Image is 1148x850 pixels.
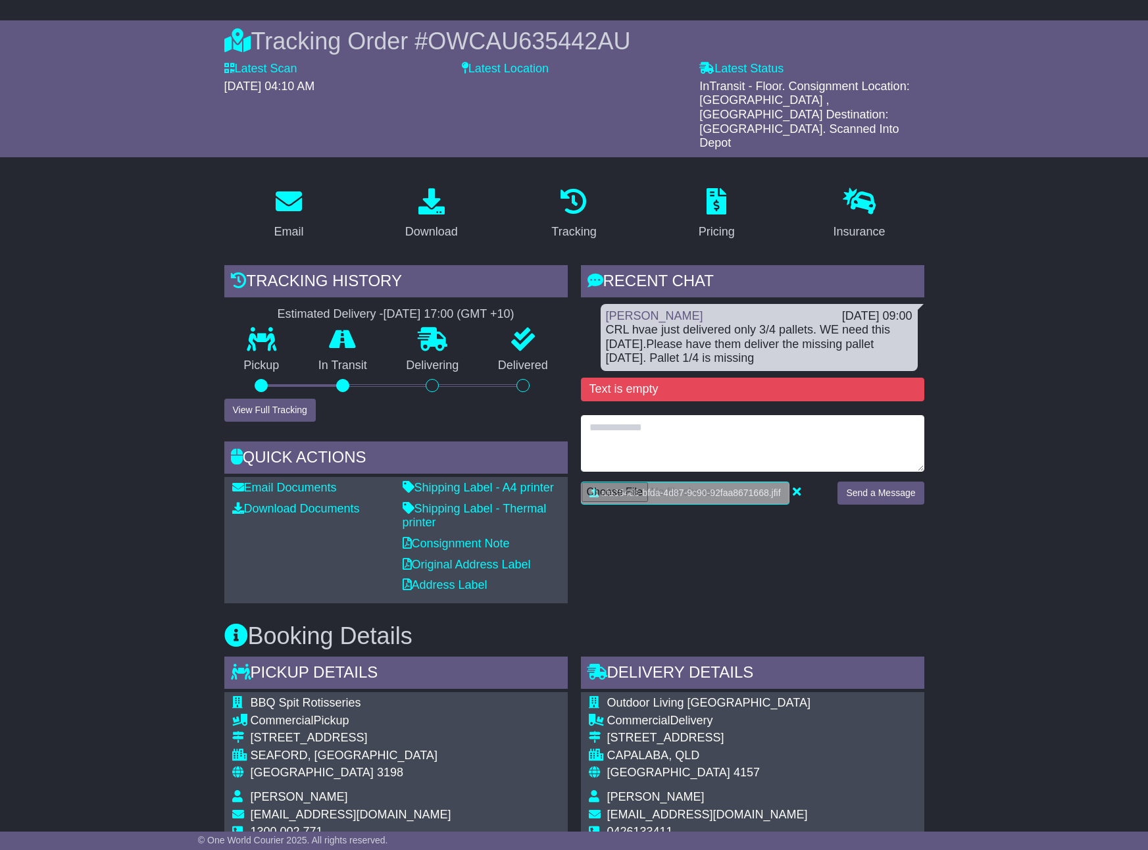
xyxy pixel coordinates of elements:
p: Pickup [224,359,299,373]
div: Tracking history [224,265,568,301]
span: [GEOGRAPHIC_DATA] [251,766,374,779]
div: [DATE] 09:00 [842,309,912,324]
a: Shipping Label - A4 printer [403,481,554,494]
div: Email [274,223,303,241]
a: Download [397,184,466,245]
a: Email Documents [232,481,337,494]
span: Outdoor Living [GEOGRAPHIC_DATA] [607,696,811,709]
div: [STREET_ADDRESS] [607,731,811,745]
div: RECENT CHAT [581,265,924,301]
div: Estimated Delivery - [224,307,568,322]
span: [DATE] 04:10 AM [224,80,315,93]
span: 0426133411 [607,825,673,838]
a: Email [265,184,312,245]
div: Tracking [551,223,596,241]
span: 4157 [734,766,760,779]
label: Latest Scan [224,62,297,76]
div: Delivery [607,714,811,728]
button: View Full Tracking [224,399,316,422]
a: Consignment Note [403,537,510,550]
button: Send a Message [837,482,924,505]
div: CAPALABA, QLD [607,749,811,763]
a: Pricing [690,184,743,245]
div: CRL hvae just delivered only 3/4 pallets. WE need this [DATE].Please have them deliver the missin... [606,323,912,366]
a: Address Label [403,578,487,591]
span: BBQ Spit Rotisseries [251,696,361,709]
div: Pricing [699,223,735,241]
p: Delivered [478,359,568,373]
p: In Transit [299,359,387,373]
span: OWCAU635442AU [428,28,630,55]
a: Download Documents [232,502,360,515]
div: Pickup Details [224,657,568,692]
span: Commercial [251,714,314,727]
div: [STREET_ADDRESS] [251,731,451,745]
div: [DATE] 17:00 (GMT +10) [384,307,514,322]
a: Original Address Label [403,558,531,571]
span: 3198 [377,766,403,779]
label: Latest Location [462,62,549,76]
span: [EMAIL_ADDRESS][DOMAIN_NAME] [607,808,808,821]
label: Latest Status [699,62,784,76]
a: Tracking [543,184,605,245]
span: [GEOGRAPHIC_DATA] [607,766,730,779]
a: [PERSON_NAME] [606,309,703,322]
div: Pickup [251,714,451,728]
div: Quick Actions [224,441,568,477]
span: [PERSON_NAME] [607,790,705,803]
h3: Booking Details [224,623,924,649]
div: Insurance [834,223,886,241]
a: Insurance [825,184,894,245]
span: [EMAIL_ADDRESS][DOMAIN_NAME] [251,808,451,821]
span: [PERSON_NAME] [251,790,348,803]
div: Download [405,223,458,241]
span: © One World Courier 2025. All rights reserved. [198,835,388,845]
div: Delivery Details [581,657,924,692]
span: InTransit - Floor. Consignment Location: [GEOGRAPHIC_DATA] , [GEOGRAPHIC_DATA] Destination: [GEOG... [699,80,909,149]
div: Text is empty [581,378,924,401]
a: Shipping Label - Thermal printer [403,502,547,530]
span: Commercial [607,714,670,727]
p: Delivering [387,359,479,373]
div: SEAFORD, [GEOGRAPHIC_DATA] [251,749,451,763]
div: Tracking Order # [224,27,924,55]
span: 1300 002 771 [251,825,323,838]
